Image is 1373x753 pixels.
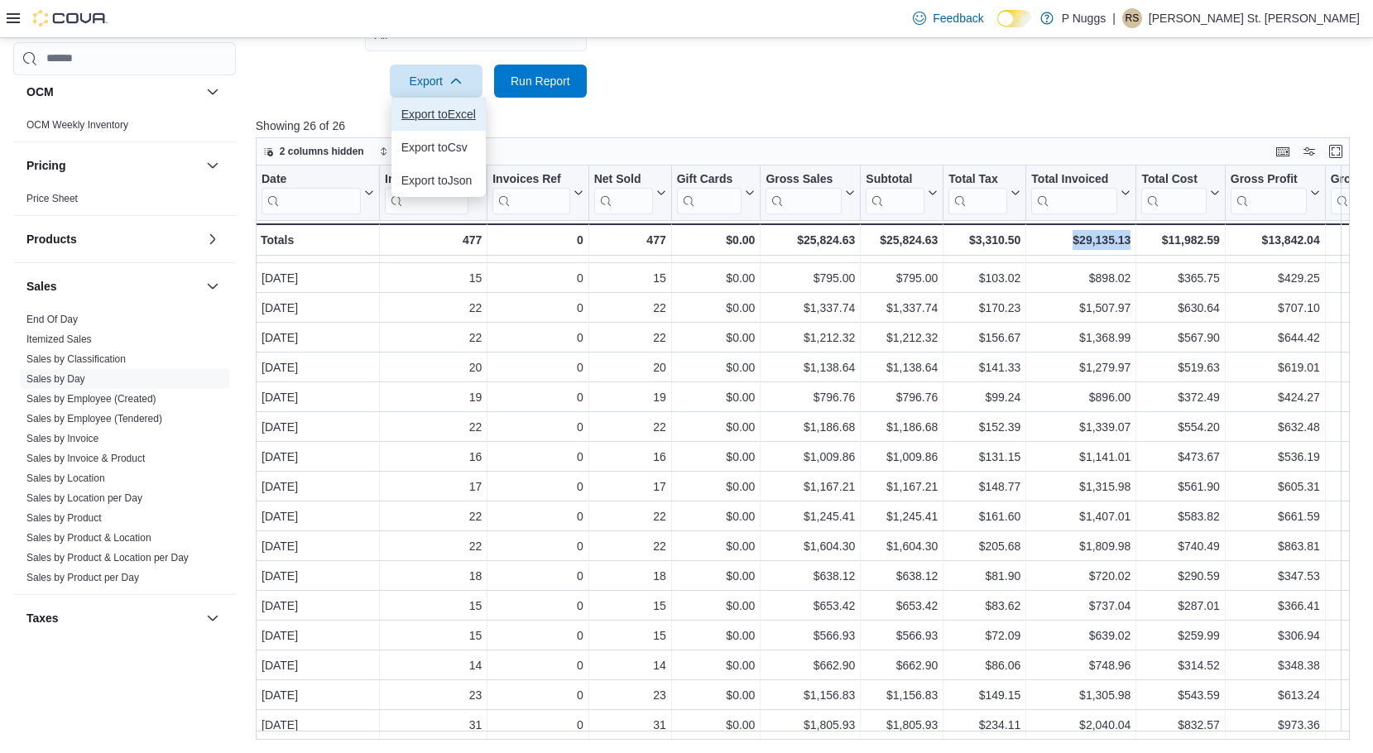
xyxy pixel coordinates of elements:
[1141,685,1219,705] div: $543.59
[594,715,666,735] div: 31
[766,328,855,348] div: $1,212.32
[766,655,855,675] div: $662.90
[262,238,374,258] div: [DATE]
[262,506,374,526] div: [DATE]
[400,65,473,98] span: Export
[262,171,374,213] button: Date
[866,387,938,407] div: $796.76
[906,2,990,35] a: Feedback
[26,118,128,131] span: OCM Weekly Inventory
[385,298,482,318] div: 22
[866,447,938,467] div: $1,009.86
[948,447,1020,467] div: $131.15
[1231,596,1320,616] div: $366.41
[766,387,855,407] div: $796.76
[385,171,468,213] div: Invoices Sold
[262,298,374,318] div: [DATE]
[866,506,938,526] div: $1,245.41
[1125,8,1139,28] span: RS
[26,472,105,483] a: Sales by Location
[948,298,1020,318] div: $170.23
[1231,477,1320,496] div: $605.31
[26,83,54,99] h3: OCM
[1031,536,1131,556] div: $1,809.98
[1031,655,1131,675] div: $748.96
[1031,417,1131,437] div: $1,339.07
[1141,387,1219,407] div: $372.49
[677,238,756,258] div: $0.00
[26,372,85,384] a: Sales by Day
[866,328,938,348] div: $1,212.32
[766,626,855,645] div: $566.93
[766,238,855,258] div: $838.17
[676,230,755,250] div: $0.00
[385,357,482,377] div: 20
[594,685,666,705] div: 23
[385,171,482,213] button: Invoices Sold
[677,447,756,467] div: $0.00
[385,626,482,645] div: 15
[26,156,199,173] button: Pricing
[494,65,587,98] button: Run Report
[594,387,666,407] div: 19
[401,108,476,121] span: Export to Excel
[385,506,482,526] div: 22
[1031,387,1131,407] div: $896.00
[492,171,569,213] div: Invoices Ref
[866,417,938,437] div: $1,186.68
[948,506,1020,526] div: $161.60
[262,171,361,187] div: Date
[766,506,855,526] div: $1,245.41
[1141,230,1219,250] div: $11,982.59
[492,536,583,556] div: 0
[1231,171,1320,213] button: Gross Profit
[1231,328,1320,348] div: $644.42
[262,328,374,348] div: [DATE]
[1031,268,1131,288] div: $898.02
[1141,477,1219,496] div: $561.90
[766,536,855,556] div: $1,604.30
[1031,171,1117,213] div: Total Invoiced
[594,566,666,586] div: 18
[26,156,65,173] h3: Pricing
[948,566,1020,586] div: $81.90
[13,188,236,214] div: Pricing
[26,431,98,444] span: Sales by Invoice
[866,171,924,213] div: Subtotal
[262,477,374,496] div: [DATE]
[948,171,1007,213] div: Total Tax
[766,477,855,496] div: $1,167.21
[391,131,486,164] button: Export toCsv
[492,566,583,586] div: 0
[1231,387,1320,407] div: $424.27
[262,357,374,377] div: [DATE]
[390,65,482,98] button: Export
[1141,655,1219,675] div: $314.52
[1141,566,1219,586] div: $290.59
[262,447,374,467] div: [DATE]
[594,328,666,348] div: 22
[492,171,583,213] button: Invoices Ref
[26,332,92,345] span: Itemized Sales
[26,277,199,294] button: Sales
[594,238,666,258] div: 17
[26,609,199,626] button: Taxes
[262,387,374,407] div: [DATE]
[677,417,756,437] div: $0.00
[677,506,756,526] div: $0.00
[593,171,652,213] div: Net Sold
[385,387,482,407] div: 19
[1231,626,1320,645] div: $306.94
[594,447,666,467] div: 16
[26,570,139,583] span: Sales by Product per Day
[1141,357,1219,377] div: $519.63
[1299,141,1319,161] button: Display options
[594,655,666,675] div: 14
[492,238,583,258] div: 0
[866,298,938,318] div: $1,337.74
[676,171,742,187] div: Gift Cards
[385,230,482,250] div: 477
[385,417,482,437] div: 22
[948,328,1020,348] div: $156.67
[26,432,98,444] a: Sales by Invoice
